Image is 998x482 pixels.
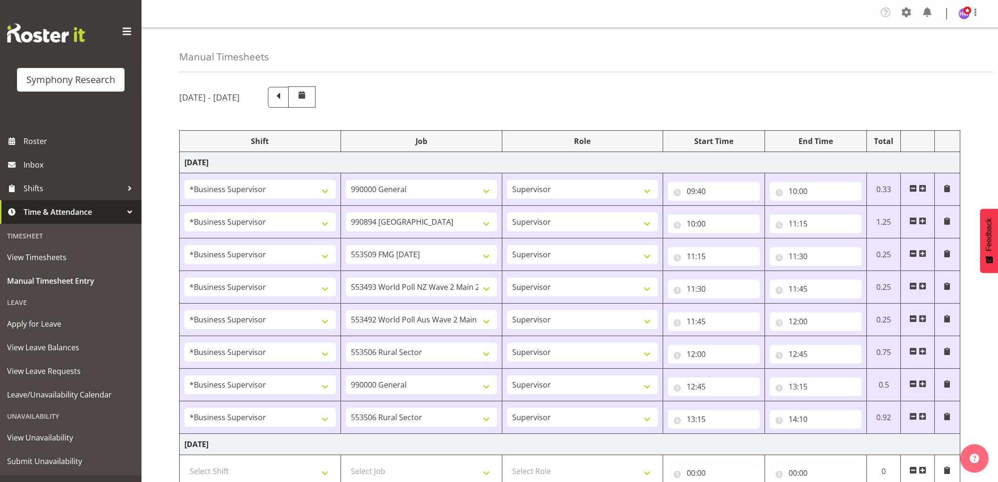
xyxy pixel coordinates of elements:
[867,206,901,238] td: 1.25
[7,340,134,355] span: View Leave Balances
[770,247,862,266] input: Click to select...
[179,92,240,102] h5: [DATE] - [DATE]
[867,271,901,304] td: 0.25
[7,317,134,331] span: Apply for Leave
[2,293,139,312] div: Leave
[2,449,139,473] a: Submit Unavailability
[770,312,862,331] input: Click to select...
[867,304,901,336] td: 0.25
[867,173,901,206] td: 0.33
[668,279,760,298] input: Click to select...
[770,345,862,364] input: Click to select...
[7,454,134,468] span: Submit Unavailability
[507,135,658,147] div: Role
[872,135,896,147] div: Total
[7,431,134,445] span: View Unavailability
[980,209,998,273] button: Feedback - Show survey
[24,205,123,219] span: Time & Attendance
[668,312,760,331] input: Click to select...
[867,336,901,369] td: 0.75
[180,152,960,173] td: [DATE]
[2,312,139,336] a: Apply for Leave
[668,135,760,147] div: Start Time
[770,377,862,396] input: Click to select...
[867,369,901,401] td: 0.5
[2,426,139,449] a: View Unavailability
[7,388,134,402] span: Leave/Unavailability Calendar
[668,410,760,429] input: Click to select...
[179,51,269,62] h4: Manual Timesheets
[668,214,760,233] input: Click to select...
[24,158,137,172] span: Inbox
[24,181,123,195] span: Shifts
[2,336,139,359] a: View Leave Balances
[867,238,901,271] td: 0.25
[7,364,134,378] span: View Leave Requests
[770,410,862,429] input: Click to select...
[985,218,993,251] span: Feedback
[668,345,760,364] input: Click to select...
[7,274,134,288] span: Manual Timesheet Entry
[24,134,137,148] span: Roster
[770,279,862,298] input: Click to select...
[2,359,139,383] a: View Leave Requests
[668,182,760,201] input: Click to select...
[867,401,901,434] td: 0.92
[958,8,970,19] img: hitesh-makan1261.jpg
[668,377,760,396] input: Click to select...
[668,247,760,266] input: Click to select...
[346,135,497,147] div: Job
[7,250,134,264] span: View Timesheets
[2,383,139,406] a: Leave/Unavailability Calendar
[180,434,960,455] td: [DATE]
[7,24,85,42] img: Rosterit website logo
[26,73,115,87] div: Symphony Research
[2,406,139,426] div: Unavailability
[770,135,862,147] div: End Time
[770,182,862,201] input: Click to select...
[2,269,139,293] a: Manual Timesheet Entry
[2,226,139,245] div: Timesheet
[970,454,979,463] img: help-xxl-2.png
[2,245,139,269] a: View Timesheets
[770,214,862,233] input: Click to select...
[184,135,336,147] div: Shift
